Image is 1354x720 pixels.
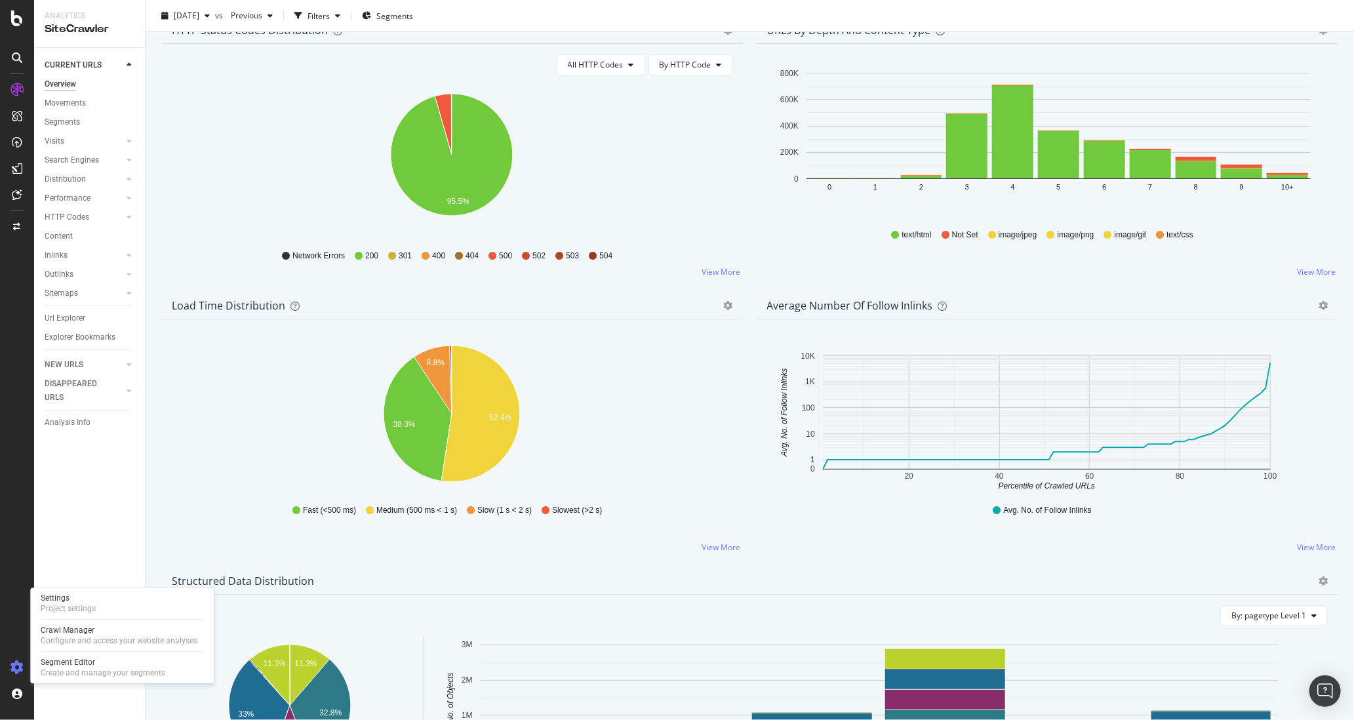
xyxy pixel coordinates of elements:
[702,542,741,553] a: View More
[552,505,602,516] span: Slowest (>2 s)
[1281,183,1294,191] text: 10+
[557,54,645,75] button: All HTTP Codes
[995,471,1004,481] text: 40
[566,250,579,262] span: 503
[45,358,83,372] div: NEW URLS
[432,250,445,262] span: 400
[805,377,815,386] text: 1K
[767,340,1327,492] svg: A chart.
[599,250,612,262] span: 504
[724,301,733,310] div: gear
[45,330,115,344] div: Explorer Bookmarks
[1220,605,1328,626] button: By: pagetype Level 1
[904,471,913,481] text: 20
[462,641,473,650] text: 3M
[399,250,412,262] span: 301
[999,230,1037,241] span: image/jpeg
[174,10,199,21] span: 2025 Jul. 28th
[45,268,123,281] a: Outlinks
[45,10,134,22] div: Analytics
[45,153,123,167] a: Search Engines
[45,311,136,325] a: Url Explorer
[794,174,799,184] text: 0
[45,134,123,148] a: Visits
[238,710,254,719] text: 33%
[1319,301,1328,310] div: gear
[1264,471,1277,481] text: 100
[827,183,831,191] text: 0
[45,416,90,430] div: Analysis Info
[45,96,86,110] div: Movements
[499,250,512,262] span: 500
[303,505,356,516] span: Fast (<500 ms)
[172,299,285,312] div: Load Time Distribution
[35,592,209,616] a: SettingsProject settings
[1193,183,1197,191] text: 8
[45,77,76,91] div: Overview
[801,351,814,361] text: 10K
[477,505,532,516] span: Slow (1 s < 2 s)
[156,5,215,26] button: [DATE]
[1309,675,1341,707] div: Open Intercom Messenger
[45,358,123,372] a: NEW URLS
[1115,230,1147,241] span: image/gif
[45,96,136,110] a: Movements
[952,230,978,241] span: Not Set
[35,624,209,648] a: Crawl ManagerConfigure and access your website analyses
[801,403,814,412] text: 100
[45,287,78,300] div: Sitemaps
[289,5,346,26] button: Filters
[1176,471,1185,481] text: 80
[447,197,469,206] text: 95.5%
[1297,266,1336,277] a: View More
[45,377,111,405] div: DISAPPEARED URLS
[810,455,815,464] text: 1
[45,311,85,325] div: Url Explorer
[45,268,73,281] div: Outlinks
[1058,230,1094,241] span: image/png
[45,230,73,243] div: Content
[780,69,798,78] text: 800K
[45,191,90,205] div: Performance
[45,115,136,129] a: Segments
[767,299,933,312] div: Average Number of Follow Inlinks
[41,658,165,668] div: Segment Editor
[41,636,197,647] div: Configure and access your website analyses
[45,77,136,91] a: Overview
[702,266,741,277] a: View More
[806,430,815,439] text: 10
[376,505,457,516] span: Medium (500 ms < 1 s)
[172,340,732,492] svg: A chart.
[780,148,798,157] text: 200K
[45,191,123,205] a: Performance
[41,593,96,604] div: Settings
[660,59,711,70] span: By HTTP Code
[226,10,262,21] span: Previous
[998,482,1094,491] text: Percentile of Crawled URLs
[45,115,80,129] div: Segments
[393,420,416,429] text: 38.3%
[41,668,165,679] div: Create and manage your segments
[294,659,317,668] text: 11.3%
[41,604,96,614] div: Project settings
[1003,505,1092,516] span: Avg. No. of Follow Inlinks
[45,416,136,430] a: Analysis Info
[45,210,123,224] a: HTTP Codes
[226,5,278,26] button: Previous
[648,54,733,75] button: By HTTP Code
[308,10,330,21] div: Filters
[45,230,136,243] a: Content
[532,250,546,262] span: 502
[427,359,445,368] text: 8.8%
[172,574,314,588] div: Structured Data Distribution
[45,172,86,186] div: Distribution
[902,230,931,241] span: text/html
[376,10,413,21] span: Segments
[45,58,102,72] div: CURRENT URLS
[45,22,134,37] div: SiteCrawler
[1148,183,1152,191] text: 7
[365,250,378,262] span: 200
[1085,471,1094,481] text: 60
